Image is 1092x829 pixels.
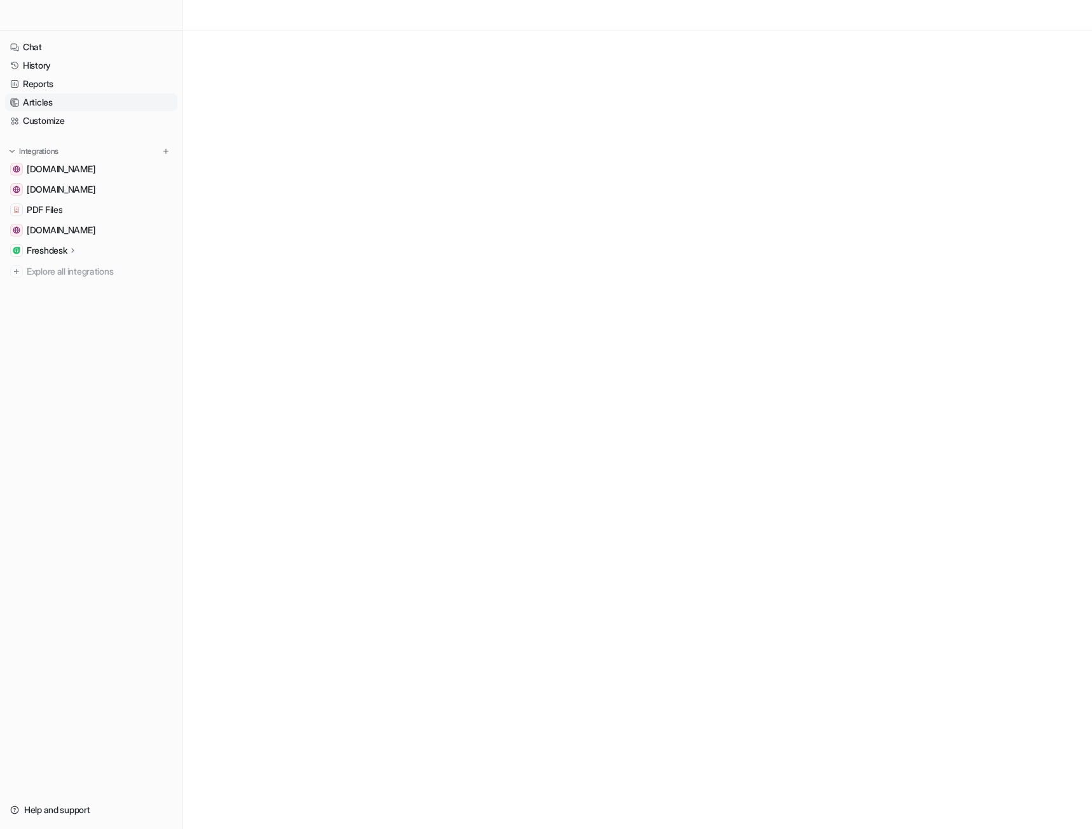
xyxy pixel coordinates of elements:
span: [DOMAIN_NAME] [27,183,95,196]
img: Freshdesk [13,247,20,254]
p: Integrations [19,146,58,156]
a: Reports [5,75,177,93]
a: www.gaele.be[DOMAIN_NAME] [5,160,177,178]
a: Customize [5,112,177,130]
p: Freshdesk [27,244,67,257]
a: enbro-my.sharepoint.com[DOMAIN_NAME] [5,221,177,239]
img: www.gaele.be [13,165,20,173]
a: Help and support [5,801,177,819]
img: PDF Files [13,206,20,214]
img: menu_add.svg [161,147,170,156]
a: PDF FilesPDF Files [5,201,177,219]
img: www.enbro.com [13,186,20,193]
span: [DOMAIN_NAME] [27,224,95,236]
span: [DOMAIN_NAME] [27,163,95,175]
img: expand menu [8,147,17,156]
img: explore all integrations [10,265,23,278]
a: History [5,57,177,74]
span: PDF Files [27,203,62,216]
img: enbro-my.sharepoint.com [13,226,20,234]
a: Articles [5,93,177,111]
a: www.enbro.com[DOMAIN_NAME] [5,181,177,198]
a: Chat [5,38,177,56]
span: Explore all integrations [27,261,172,282]
button: Integrations [5,145,62,158]
a: Explore all integrations [5,263,177,280]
